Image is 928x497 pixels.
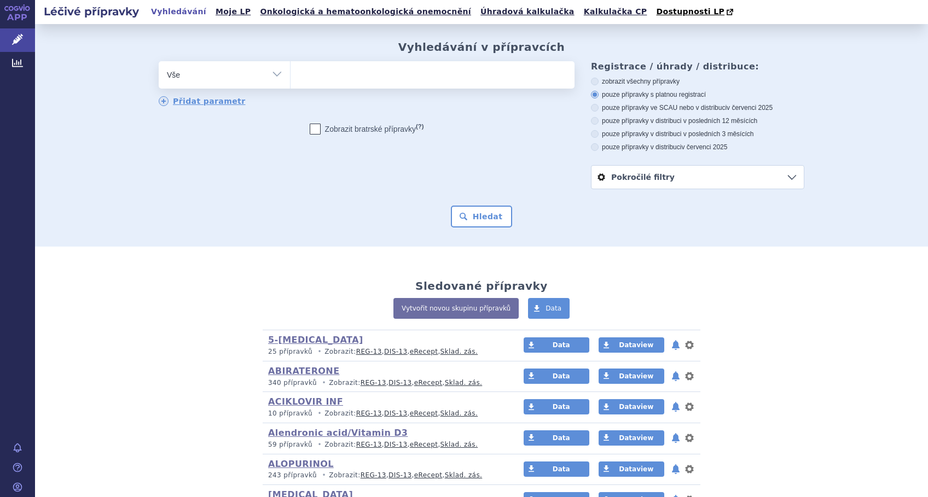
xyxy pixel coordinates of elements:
button: notifikace [670,370,681,383]
a: Vyhledávání [148,4,210,19]
h3: Registrace / úhrady / distribuce: [591,61,804,72]
a: ABIRATERONE [268,366,339,376]
button: notifikace [670,338,681,352]
button: notifikace [670,431,681,445]
a: Sklad. zás. [440,348,478,355]
span: Data [553,403,570,411]
span: Data [553,341,570,349]
a: eRecept [410,410,438,417]
a: Přidat parametr [159,96,246,106]
label: Zobrazit bratrské přípravky [310,124,424,135]
button: nastavení [684,400,695,413]
label: pouze přípravky v distribuci [591,143,804,151]
p: Zobrazit: , , , [268,409,503,418]
a: Sklad. zás. [445,379,483,387]
a: Dataview [599,399,664,414]
a: Alendronic acid/Vitamin D3 [268,428,408,438]
a: Dostupnosti LP [653,4,739,20]
a: DIS-13 [388,471,411,479]
span: 340 přípravků [268,379,317,387]
a: Sklad. zás. [440,441,478,448]
a: Data [524,461,589,477]
a: Dataview [599,337,664,353]
a: Sklad. zás. [440,410,478,417]
a: Onkologická a hematoonkologická onemocnění [257,4,474,19]
span: v červenci 2025 [681,143,727,151]
a: ALOPURINOL [268,459,334,469]
label: pouze přípravky s platnou registrací [591,90,804,99]
button: notifikace [670,400,681,413]
a: eRecept [410,441,438,448]
span: 25 přípravků [268,348,312,355]
a: DIS-13 [384,410,407,417]
span: Dataview [619,403,653,411]
h2: Sledované přípravky [415,279,548,293]
span: Dataview [619,465,653,473]
h2: Léčivé přípravky [35,4,148,19]
a: eRecept [410,348,438,355]
span: Data [553,372,570,380]
a: Úhradová kalkulačka [477,4,578,19]
span: Data [553,434,570,442]
a: Dataview [599,430,664,446]
span: Dataview [619,434,653,442]
label: pouze přípravky ve SCAU nebo v distribuci [591,103,804,112]
a: Data [524,430,589,446]
a: Moje LP [212,4,254,19]
span: v červenci 2025 [727,104,773,112]
i: • [315,409,324,418]
a: Kalkulačka CP [581,4,651,19]
button: notifikace [670,463,681,476]
a: Dataview [599,369,664,384]
span: 10 přípravků [268,410,312,417]
a: DIS-13 [384,348,407,355]
span: 243 přípravků [268,471,317,479]
span: Data [546,305,561,312]
i: • [319,471,329,480]
p: Zobrazit: , , , [268,347,503,356]
a: REG-13 [361,379,386,387]
a: DIS-13 [388,379,411,387]
a: DIS-13 [384,441,407,448]
span: 59 přípravků [268,441,312,448]
label: pouze přípravky v distribuci v posledních 3 měsících [591,130,804,138]
a: Data [524,369,589,384]
button: nastavení [684,370,695,383]
a: Data [524,399,589,414]
p: Zobrazit: , , , [268,378,503,388]
a: REG-13 [361,471,386,479]
a: Dataview [599,461,664,477]
h2: Vyhledávání v přípravcích [398,40,565,54]
a: eRecept [414,379,443,387]
span: Dataview [619,341,653,349]
button: nastavení [684,463,695,476]
a: REG-13 [356,441,382,448]
label: pouze přípravky v distribuci v posledních 12 měsících [591,116,804,125]
a: REG-13 [356,410,382,417]
a: Sklad. zás. [445,471,483,479]
label: zobrazit všechny přípravky [591,77,804,86]
p: Zobrazit: , , , [268,471,503,480]
i: • [315,440,324,449]
a: eRecept [414,471,443,479]
a: 5-[MEDICAL_DATA] [268,335,363,345]
span: Dataview [619,372,653,380]
span: Dostupnosti LP [656,7,724,16]
a: REG-13 [356,348,382,355]
abbr: (?) [416,123,424,130]
p: Zobrazit: , , , [268,440,503,449]
span: Data [553,465,570,473]
a: Pokročilé filtry [591,166,804,189]
a: Data [528,298,570,319]
button: nastavení [684,431,695,445]
a: Vytvořit novou skupinu přípravků [393,298,519,319]
button: Hledat [451,206,513,227]
button: nastavení [684,338,695,352]
a: ACIKLOVIR INF [268,396,343,407]
i: • [319,378,329,388]
a: Data [524,337,589,353]
i: • [315,347,324,356]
